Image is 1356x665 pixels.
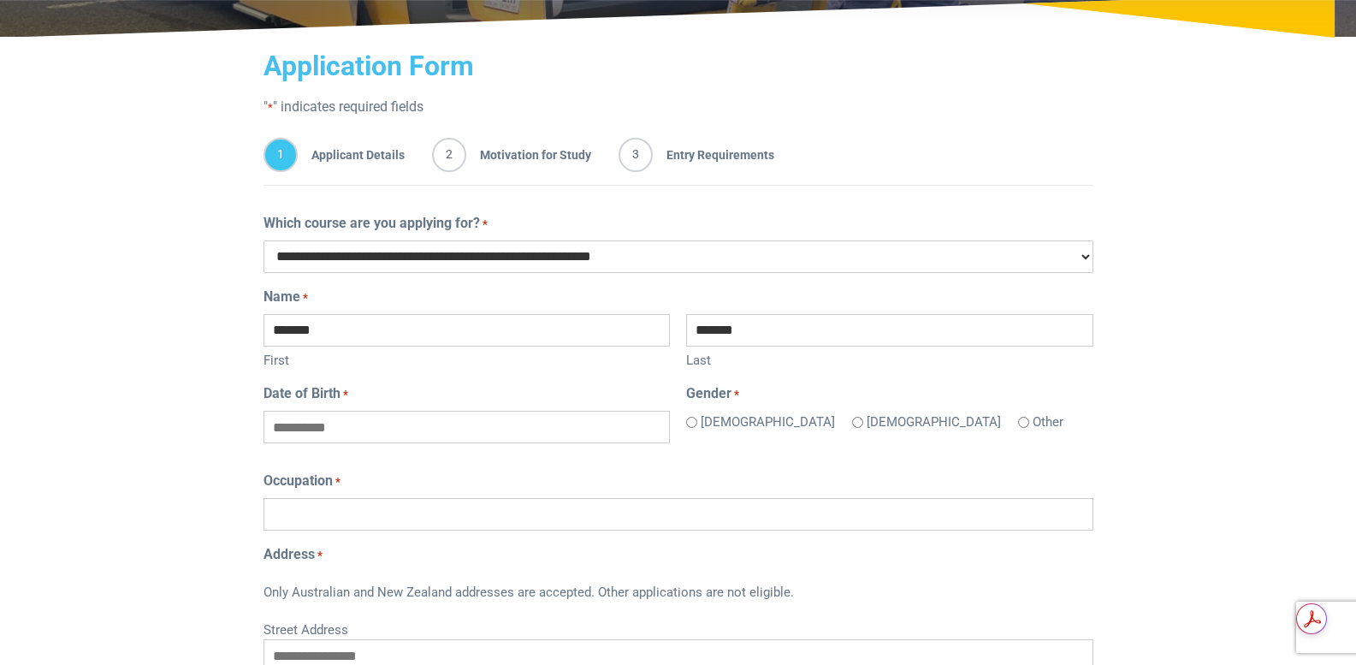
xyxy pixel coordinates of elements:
label: First [264,347,670,371]
label: Occupation [264,471,340,491]
span: 1 [264,138,298,172]
span: 2 [432,138,466,172]
div: Only Australian and New Zealand addresses are accepted. Other applications are not eligible. [264,572,1093,616]
span: 3 [619,138,653,172]
label: [DEMOGRAPHIC_DATA] [701,413,835,432]
legend: Gender [686,383,1092,404]
label: [DEMOGRAPHIC_DATA] [867,413,1001,432]
label: Which course are you applying for? [264,213,488,234]
label: Date of Birth [264,383,348,404]
span: Applicant Details [298,138,405,172]
p: " " indicates required fields [264,97,1093,117]
label: Last [686,347,1092,371]
legend: Address [264,544,1093,565]
label: Other [1033,413,1063,432]
label: Street Address [264,616,1093,640]
legend: Name [264,287,1093,307]
span: Motivation for Study [466,138,591,172]
h2: Application Form [264,50,1093,82]
span: Entry Requirements [653,138,774,172]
